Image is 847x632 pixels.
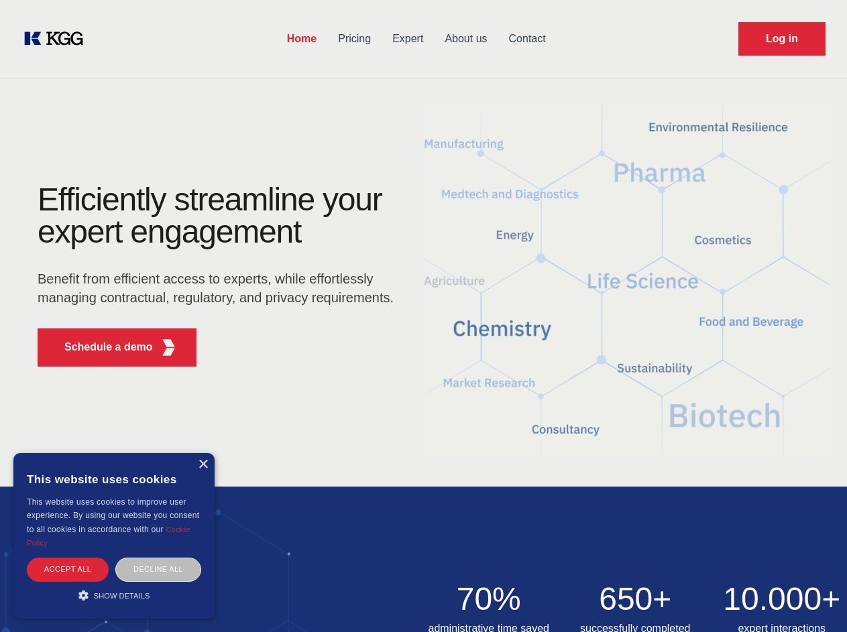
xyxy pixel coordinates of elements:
span: This website uses cookies to improve user experience. By using our website you consent to all coo... [27,497,199,534]
a: Cookie Policy [27,525,190,547]
div: This website uses cookies [27,463,201,495]
a: Contact [498,21,557,56]
img: KGG Fifth Element RED [424,87,832,473]
h2: 70% [424,583,555,615]
div: Close [198,460,208,470]
a: About us [434,21,498,56]
span: Show details [94,592,150,600]
h1: Efficiently streamline your expert engagement [38,184,402,248]
a: KOL Knowledge Platform: Talk to Key External Experts (KEE) [21,28,94,50]
a: Home [276,21,327,56]
div: Accept all [27,558,109,581]
p: Schedule a demo [64,339,153,355]
a: Request Demo [738,22,826,56]
p: Benefit from efficient access to experts, while effortlessly managing contractual, regulatory, an... [38,269,402,307]
h2: 650+ [570,583,701,615]
div: Decline all [115,558,201,581]
img: KGG Fifth Element RED [160,339,177,356]
div: Show details [27,588,201,602]
a: Pricing [327,21,382,56]
a: Expert [382,21,434,56]
button: Schedule a demoKGG Fifth Element RED [38,328,196,367]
